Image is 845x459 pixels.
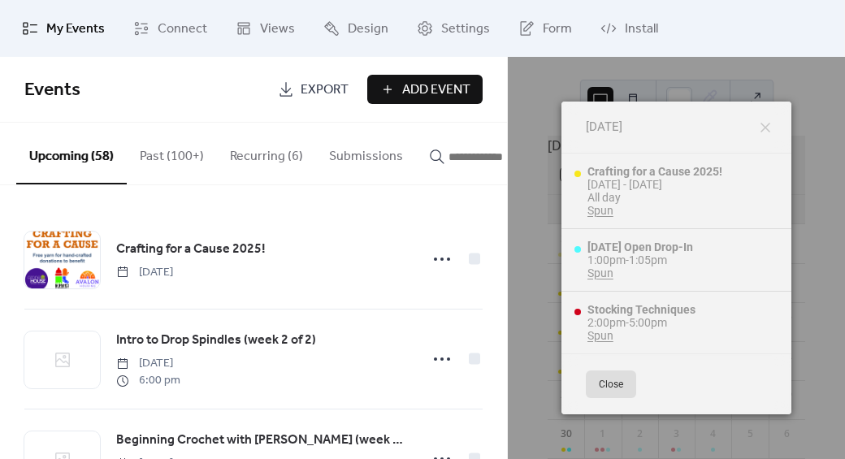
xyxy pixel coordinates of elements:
span: Install [625,19,658,39]
a: Connect [121,6,219,50]
a: Settings [405,6,502,50]
a: Beginning Crochet with [PERSON_NAME] (week 4 of 4) [116,430,409,451]
div: All day [587,191,722,204]
span: My Events [46,19,105,39]
a: My Events [10,6,117,50]
span: Views [260,19,295,39]
a: Export [266,75,361,104]
a: Spun [587,266,693,279]
span: - [626,316,629,329]
span: Connect [158,19,207,39]
span: Crafting for a Cause 2025! [116,240,266,259]
span: Events [24,72,80,108]
span: - [626,253,629,266]
div: [DATE] Open Drop-In [587,240,693,253]
span: 6:00 pm [116,372,180,389]
span: 5:00pm [629,316,667,329]
span: Intro to Drop Spindles (week 2 of 2) [116,331,316,350]
button: Upcoming (58) [16,123,127,184]
span: Export [301,80,349,100]
div: Stocking Techniques [587,303,695,316]
a: Design [311,6,401,50]
a: Intro to Drop Spindles (week 2 of 2) [116,330,316,351]
div: [DATE] - [DATE] [587,178,722,191]
button: Close [586,370,636,398]
a: Views [223,6,307,50]
button: Submissions [316,123,416,183]
span: 2:00pm [587,316,626,329]
a: Spun [587,329,695,342]
span: Beginning Crochet with [PERSON_NAME] (week 4 of 4) [116,431,409,450]
button: Past (100+) [127,123,217,183]
span: [DATE] [116,355,180,372]
a: Spun [587,204,722,217]
span: Form [543,19,572,39]
a: Crafting for a Cause 2025! [116,239,266,260]
span: Design [348,19,388,39]
a: Install [588,6,670,50]
span: Settings [441,19,490,39]
button: Recurring (6) [217,123,316,183]
span: [DATE] [116,264,173,281]
span: 1:05pm [629,253,667,266]
span: [DATE] [586,118,622,136]
div: Crafting for a Cause 2025! [587,165,722,178]
a: Form [506,6,584,50]
span: Add Event [402,80,470,100]
button: Add Event [367,75,483,104]
span: 1:00pm [587,253,626,266]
